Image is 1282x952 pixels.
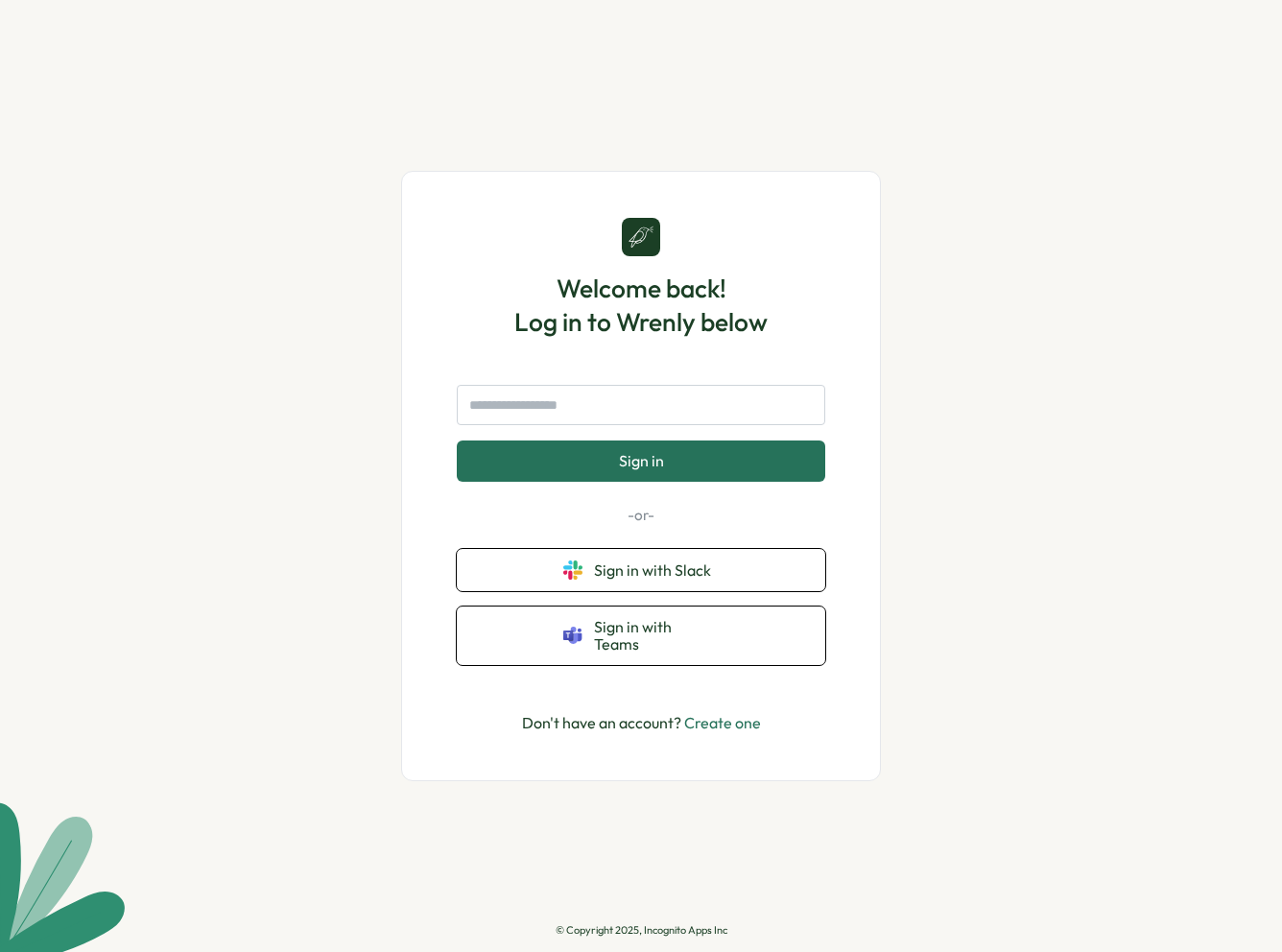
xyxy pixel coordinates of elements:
[522,711,761,735] p: Don't have an account?
[619,452,664,469] span: Sign in
[457,549,825,591] button: Sign in with Slack
[457,607,825,665] button: Sign in with Teams
[594,618,719,654] span: Sign in with Teams
[514,272,768,339] h1: Welcome back! Log in to Wrenly below
[457,505,825,526] p: -or-
[594,561,719,579] span: Sign in with Slack
[457,440,825,481] button: Sign in
[684,713,761,732] a: Create one
[556,924,727,937] p: © Copyright 2025, Incognito Apps Inc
